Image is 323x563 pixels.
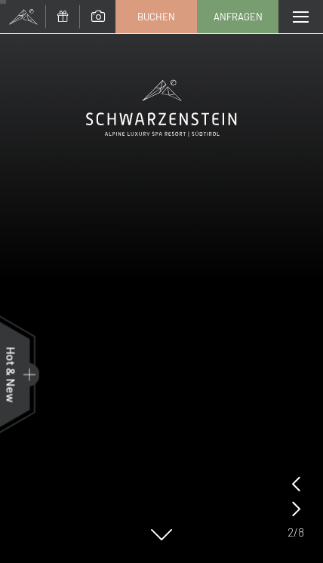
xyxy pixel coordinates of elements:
[198,1,278,32] a: Anfragen
[116,1,196,32] a: Buchen
[288,524,294,540] span: 2
[5,346,19,402] span: Hot & New
[298,524,304,540] span: 8
[214,10,263,23] span: Anfragen
[294,524,298,540] span: /
[137,10,175,23] span: Buchen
